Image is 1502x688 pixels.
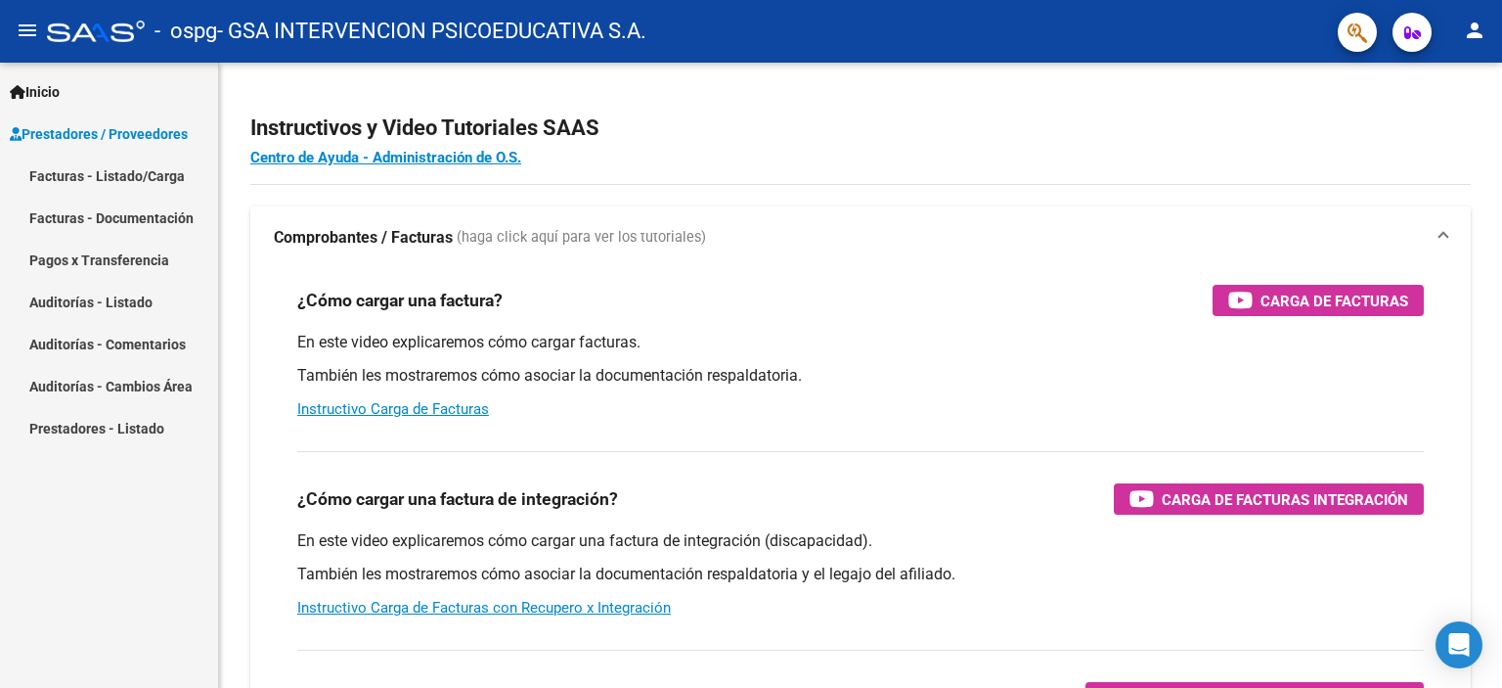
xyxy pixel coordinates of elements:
[1162,487,1408,512] span: Carga de Facturas Integración
[297,485,618,513] h3: ¿Cómo cargar una factura de integración?
[297,530,1424,552] p: En este video explicaremos cómo cargar una factura de integración (discapacidad).
[10,81,60,103] span: Inicio
[155,10,217,53] span: - ospg
[274,227,453,249] strong: Comprobantes / Facturas
[1213,285,1424,316] button: Carga de Facturas
[297,400,489,418] a: Instructivo Carga de Facturas
[250,149,521,166] a: Centro de Ayuda - Administración de O.S.
[250,110,1471,147] h2: Instructivos y Video Tutoriales SAAS
[1463,19,1486,42] mat-icon: person
[10,123,188,145] span: Prestadores / Proveedores
[297,564,1424,585] p: También les mostraremos cómo asociar la documentación respaldatoria y el legajo del afiliado.
[297,332,1424,353] p: En este video explicaremos cómo cargar facturas.
[297,365,1424,387] p: También les mostraremos cómo asociar la documentación respaldatoria.
[1436,621,1482,668] div: Open Intercom Messenger
[217,10,646,53] span: - GSA INTERVENCION PSICOEDUCATIVA S.A.
[250,206,1471,269] mat-expansion-panel-header: Comprobantes / Facturas (haga click aquí para ver los tutoriales)
[457,227,706,249] span: (haga click aquí para ver los tutoriales)
[297,599,671,617] a: Instructivo Carga de Facturas con Recupero x Integración
[297,287,503,314] h3: ¿Cómo cargar una factura?
[16,19,39,42] mat-icon: menu
[1260,289,1408,313] span: Carga de Facturas
[1114,483,1424,515] button: Carga de Facturas Integración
